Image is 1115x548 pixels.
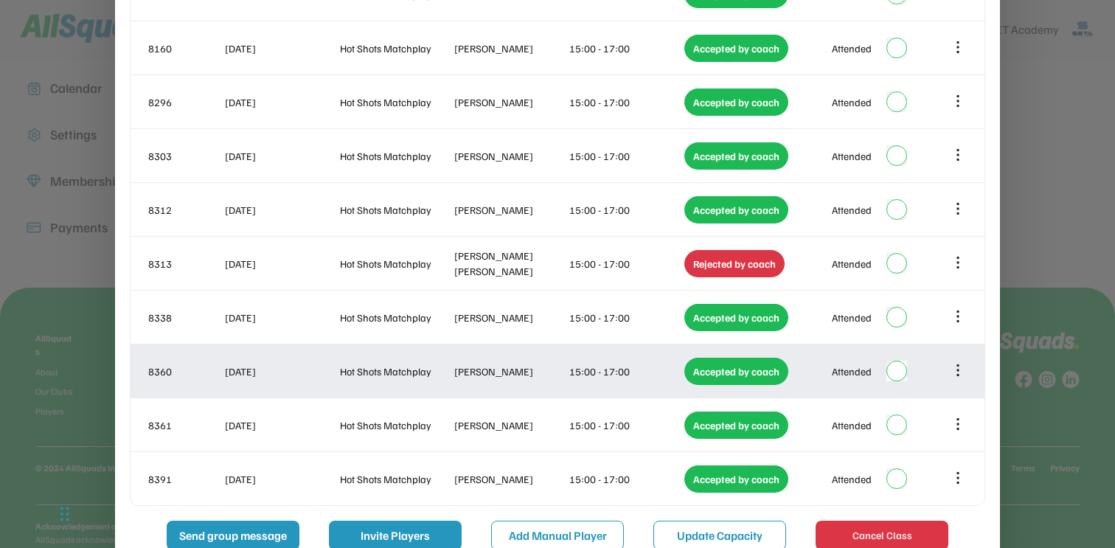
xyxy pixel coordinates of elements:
[684,465,788,493] div: Accepted by coach
[225,471,337,487] div: [DATE]
[340,148,452,164] div: Hot Shots Matchplay
[225,310,337,325] div: [DATE]
[340,417,452,433] div: Hot Shots Matchplay
[684,35,788,62] div: Accepted by coach
[832,471,872,487] div: Attended
[569,471,681,487] div: 15:00 - 17:00
[454,364,566,379] div: [PERSON_NAME]
[225,41,337,56] div: [DATE]
[569,94,681,110] div: 15:00 - 17:00
[454,471,566,487] div: [PERSON_NAME]
[832,94,872,110] div: Attended
[832,310,872,325] div: Attended
[832,202,872,218] div: Attended
[569,364,681,379] div: 15:00 - 17:00
[148,148,222,164] div: 8303
[148,364,222,379] div: 8360
[225,202,337,218] div: [DATE]
[832,148,872,164] div: Attended
[684,304,788,331] div: Accepted by coach
[684,250,785,277] div: Rejected by coach
[148,41,222,56] div: 8160
[225,417,337,433] div: [DATE]
[832,256,872,271] div: Attended
[569,148,681,164] div: 15:00 - 17:00
[454,41,566,56] div: [PERSON_NAME]
[569,310,681,325] div: 15:00 - 17:00
[832,41,872,56] div: Attended
[340,94,452,110] div: Hot Shots Matchplay
[454,248,566,279] div: [PERSON_NAME] [PERSON_NAME]
[225,148,337,164] div: [DATE]
[225,364,337,379] div: [DATE]
[148,256,222,271] div: 8313
[684,142,788,170] div: Accepted by coach
[569,41,681,56] div: 15:00 - 17:00
[340,310,452,325] div: Hot Shots Matchplay
[569,202,681,218] div: 15:00 - 17:00
[454,202,566,218] div: [PERSON_NAME]
[454,310,566,325] div: [PERSON_NAME]
[832,417,872,433] div: Attended
[148,417,222,433] div: 8361
[569,256,681,271] div: 15:00 - 17:00
[340,364,452,379] div: Hot Shots Matchplay
[340,471,452,487] div: Hot Shots Matchplay
[454,417,566,433] div: [PERSON_NAME]
[684,358,788,385] div: Accepted by coach
[454,148,566,164] div: [PERSON_NAME]
[148,471,222,487] div: 8391
[225,256,337,271] div: [DATE]
[569,417,681,433] div: 15:00 - 17:00
[148,202,222,218] div: 8312
[684,89,788,116] div: Accepted by coach
[832,364,872,379] div: Attended
[454,94,566,110] div: [PERSON_NAME]
[148,94,222,110] div: 8296
[340,41,452,56] div: Hot Shots Matchplay
[340,202,452,218] div: Hot Shots Matchplay
[684,196,788,223] div: Accepted by coach
[340,256,452,271] div: Hot Shots Matchplay
[684,412,788,439] div: Accepted by coach
[148,310,222,325] div: 8338
[225,94,337,110] div: [DATE]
